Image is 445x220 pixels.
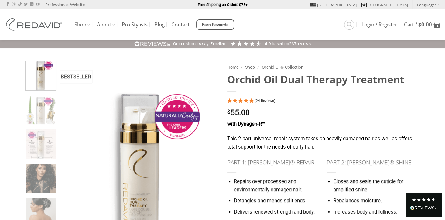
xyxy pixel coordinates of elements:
div: Read All Reviews [406,193,442,217]
h1: Orchid Oil Dual Therapy Treatment [227,73,417,86]
span: reviews [296,41,311,46]
div: Our customers say [173,41,209,47]
a: Follow on Instagram [12,2,15,7]
h4: PART 1: [PERSON_NAME]® REPAIR [227,158,318,167]
span: Based on [272,41,289,46]
span: Login / Register [361,22,397,27]
img: REVIEWS.io [410,206,437,210]
span: / [257,65,259,70]
a: Login / Register [361,19,397,30]
p: This 2-part universal repair system takes on heavily damaged hair as well as offers total support... [227,135,417,151]
span: / [241,65,243,70]
li: Closes and seals the cuticle for amplified shine. [333,178,417,194]
a: [GEOGRAPHIC_DATA] [361,0,408,9]
a: Shop [74,19,90,31]
a: Home [227,65,238,70]
li: Delivers renewed strength and body. [234,208,317,216]
a: Contact [171,19,190,30]
div: Excellent [210,41,227,47]
div: Read All Reviews [410,205,437,212]
div: 4.92 Stars [230,40,262,47]
span: $ [227,109,231,115]
a: Follow on Facebook [6,2,9,7]
span: $ [418,21,421,28]
a: Pro Stylists [122,19,148,30]
strong: Free Shipping on Orders $75+ [198,2,248,7]
a: Follow on LinkedIn [30,2,33,7]
li: Increases body and fullness. [333,208,417,216]
span: (24 Reviews) [255,99,275,103]
nav: Breadcrumb [227,64,417,71]
img: REVIEWS.io [134,41,170,47]
img: REDAVID Salon Products | United States [5,18,65,31]
h4: PART 2: [PERSON_NAME]® SHINE [327,158,417,167]
a: Languages [417,0,440,9]
a: Orchid Oil® Collection [262,65,303,70]
a: Blog [154,19,165,30]
span: Earn Rewards [202,22,229,28]
strong: with Dynagen-R™ [227,121,265,127]
span: 237 [289,41,296,46]
span: 4.9 [265,41,272,46]
li: Repairs over processed and environmentally damaged hair. [234,178,317,194]
a: [GEOGRAPHIC_DATA] [310,0,357,9]
a: Earn Rewards [196,19,234,30]
div: 4.8 Stars [412,197,436,202]
a: Search [344,20,354,30]
img: REDAVID Orchid Oil Dual Therapy ~ Award Winning Curl Care [26,60,56,90]
li: Rebalances moisture. [333,197,417,205]
a: About [97,19,115,31]
li: Detangles and mends split ends. [234,197,317,205]
a: Follow on YouTube [36,2,39,7]
div: 4.92 Stars - 24 Reviews [227,97,417,105]
a: View cart [404,18,440,31]
img: REDAVID Orchid Oil Dual Therapy ~ Award Winning Curl Care [26,95,56,126]
bdi: 55.00 [227,108,250,117]
a: Follow on TikTok [18,2,22,7]
a: Shop [245,65,255,70]
bdi: 0.00 [418,21,432,28]
a: Follow on Twitter [24,2,28,7]
span: Cart / [404,22,432,27]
